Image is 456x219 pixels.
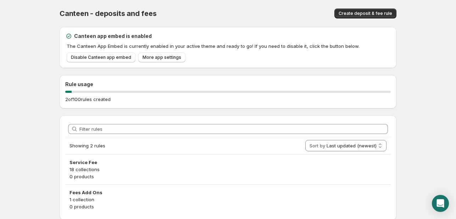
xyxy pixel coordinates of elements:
h2: Rule usage [65,81,391,88]
p: 0 products [69,173,387,180]
p: 18 collections [69,166,387,173]
span: Disable Canteen app embed [71,55,131,60]
p: The Canteen App Embed is currently enabled in your active theme and ready to go! If you need to d... [67,43,391,50]
p: 2 of 100 rules created [65,96,111,103]
h2: Canteen app embed is enabled [74,33,152,40]
span: More app settings [143,55,181,60]
a: More app settings [138,52,185,62]
button: Create deposit & fee rule [334,9,396,18]
a: Disable Canteen app embed [67,52,135,62]
h3: Fees Add Ons [69,189,387,196]
span: Canteen - deposits and fees [60,9,157,18]
input: Filter rules [79,124,388,134]
div: Open Intercom Messenger [432,195,449,212]
p: 1 collection [69,196,387,203]
span: Create deposit & fee rule [339,11,392,16]
h3: Service Fee [69,159,387,166]
span: Showing 2 rules [69,143,105,148]
p: 0 products [69,203,387,210]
